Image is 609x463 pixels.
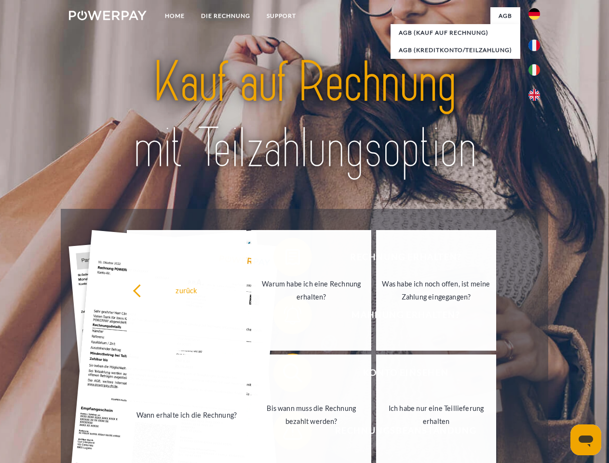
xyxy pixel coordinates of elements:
[570,424,601,455] iframe: Schaltfläche zum Öffnen des Messaging-Fensters
[257,277,365,303] div: Warum habe ich eine Rechnung erhalten?
[69,11,147,20] img: logo-powerpay-white.svg
[376,230,496,351] a: Was habe ich noch offen, ist meine Zahlung eingegangen?
[92,46,517,185] img: title-powerpay_de.svg
[528,8,540,20] img: de
[382,402,490,428] div: Ich habe nur eine Teillieferung erhalten
[528,64,540,76] img: it
[133,408,241,421] div: Wann erhalte ich die Rechnung?
[490,7,520,25] a: agb
[382,277,490,303] div: Was habe ich noch offen, ist meine Zahlung eingegangen?
[133,284,241,297] div: zurück
[257,402,365,428] div: Bis wann muss die Rechnung bezahlt werden?
[193,7,258,25] a: DIE RECHNUNG
[528,89,540,101] img: en
[157,7,193,25] a: Home
[391,24,520,41] a: AGB (Kauf auf Rechnung)
[391,41,520,59] a: AGB (Kreditkonto/Teilzahlung)
[528,40,540,51] img: fr
[258,7,304,25] a: SUPPORT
